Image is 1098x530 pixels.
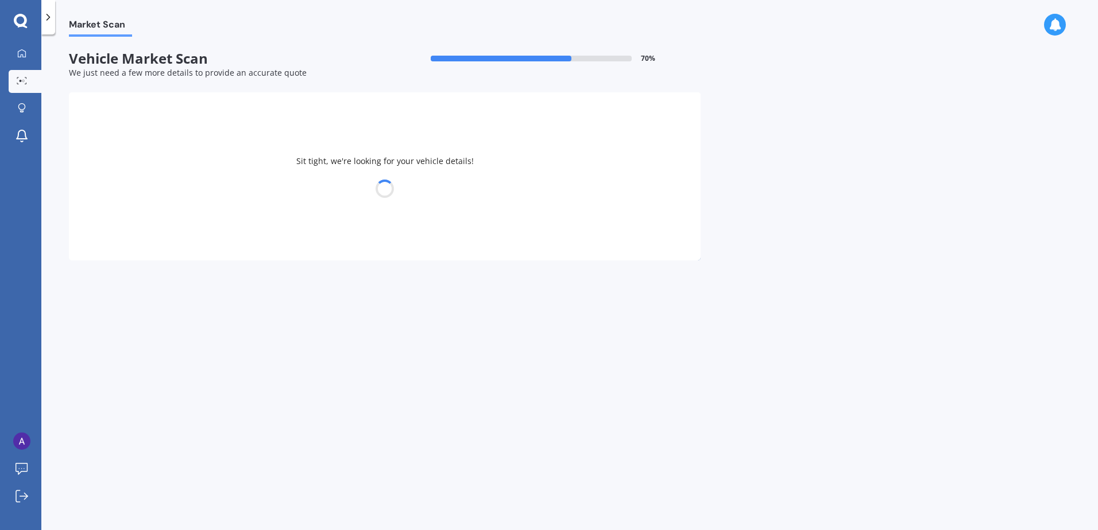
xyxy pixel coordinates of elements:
[69,92,701,260] div: Sit tight, we're looking for your vehicle details!
[641,54,655,63] span: 70 %
[13,432,30,450] img: ACg8ocLfnIOu19Q59WQ5YTpU9Sap2aGLofN7CesB8vhcPNdosj_SdQ=s96-c
[69,50,385,67] span: Vehicle Market Scan
[69,67,307,78] span: We just need a few more details to provide an accurate quote
[69,19,132,34] span: Market Scan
